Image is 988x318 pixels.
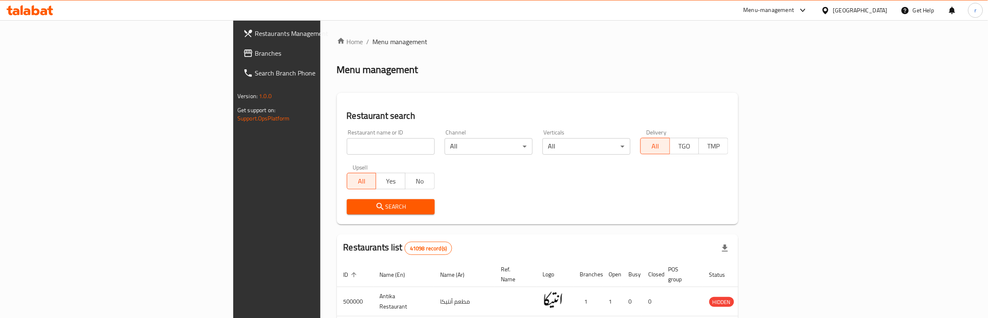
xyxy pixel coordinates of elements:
div: All [445,138,533,155]
label: Upsell [353,165,368,170]
span: Restaurants Management [255,28,392,38]
span: Ref. Name [501,264,526,284]
td: 1 [602,287,622,316]
div: Total records count [405,242,452,255]
span: Status [709,270,736,280]
button: All [640,138,670,154]
th: Open [602,262,622,287]
a: Search Branch Phone [237,63,398,83]
th: Busy [622,262,642,287]
a: Support.OpsPlatform [237,113,290,124]
span: All [351,175,373,187]
span: Name (En) [380,270,416,280]
th: Logo [536,262,573,287]
span: 1.0.0 [259,91,272,101]
span: No [409,175,431,187]
div: All [543,138,630,155]
div: HIDDEN [709,297,734,307]
button: Yes [376,173,405,189]
h2: Restaurant search [347,110,728,122]
button: No [405,173,435,189]
td: 0 [622,287,642,316]
div: [GEOGRAPHIC_DATA] [833,6,888,15]
button: TMP [699,138,728,154]
div: Menu-management [744,5,794,15]
span: Search Branch Phone [255,68,392,78]
a: Restaurants Management [237,24,398,43]
span: ID [344,270,359,280]
a: Branches [237,43,398,63]
button: All [347,173,377,189]
td: 0 [642,287,662,316]
span: Menu management [373,37,428,47]
label: Delivery [646,130,667,135]
nav: breadcrumb [337,37,738,47]
span: Version: [237,91,258,101]
span: HIDDEN [709,297,734,307]
span: r [974,6,976,15]
span: TMP [702,140,725,152]
span: TGO [673,140,696,152]
h2: Restaurants list [344,241,453,255]
span: Name (Ar) [441,270,476,280]
td: 1 [573,287,602,316]
td: مطعم أنتيكا [434,287,495,316]
span: All [644,140,667,152]
img: Antika Restaurant [543,290,564,310]
th: Closed [642,262,662,287]
button: TGO [670,138,699,154]
button: Search [347,199,435,214]
input: Search for restaurant name or ID.. [347,138,435,155]
th: Branches [573,262,602,287]
span: POS group [668,264,693,284]
td: Antika Restaurant [373,287,434,316]
span: Search [353,202,428,212]
span: 41098 record(s) [405,245,452,252]
div: Export file [715,238,735,258]
h2: Menu management [337,63,418,76]
span: Yes [379,175,402,187]
span: Get support on: [237,105,275,115]
span: Branches [255,48,392,58]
